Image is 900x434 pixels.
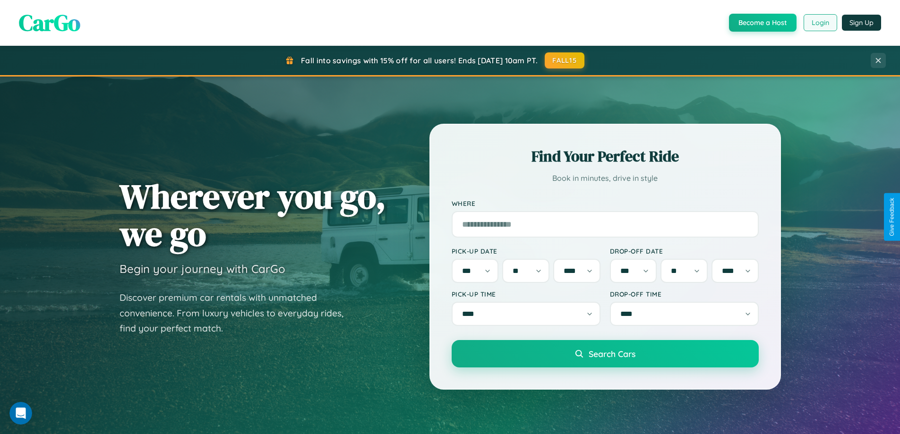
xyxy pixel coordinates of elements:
label: Drop-off Time [610,290,759,298]
div: Give Feedback [889,198,895,236]
button: FALL15 [545,52,584,68]
button: Login [804,14,837,31]
iframe: Intercom live chat [9,402,32,425]
h1: Wherever you go, we go [120,178,386,252]
span: Search Cars [589,349,635,359]
p: Discover premium car rentals with unmatched convenience. From luxury vehicles to everyday rides, ... [120,290,356,336]
span: CarGo [19,7,80,38]
h2: Find Your Perfect Ride [452,146,759,167]
button: Search Cars [452,340,759,367]
label: Drop-off Date [610,247,759,255]
label: Pick-up Date [452,247,600,255]
button: Sign Up [842,15,881,31]
p: Book in minutes, drive in style [452,171,759,185]
button: Become a Host [729,14,797,32]
h3: Begin your journey with CarGo [120,262,285,276]
span: Fall into savings with 15% off for all users! Ends [DATE] 10am PT. [301,56,538,65]
label: Where [452,199,759,207]
label: Pick-up Time [452,290,600,298]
